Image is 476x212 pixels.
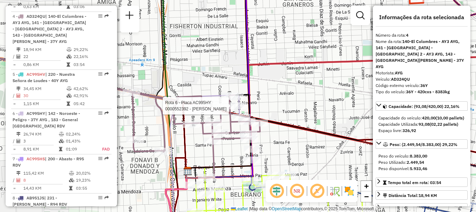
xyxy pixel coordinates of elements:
span: Ocultar NR [289,183,305,199]
td: = [13,146,16,153]
span: Total de atividades: [383,206,426,211]
span: AC995HV [26,72,45,77]
strong: AD324QU [391,76,410,82]
span: AC995HS [26,156,45,161]
td: 30 [23,92,66,99]
i: Tempo total em rota [67,102,70,106]
strong: 36Y - 420cxs - 8383kg [406,89,450,94]
i: Tempo total em rota [69,186,72,190]
i: % de utilização do peso [69,171,74,175]
td: 22 [23,53,66,60]
strong: 420,00 [422,115,436,120]
em: Opções [98,196,102,200]
a: Leaflet [231,206,248,211]
td: 01,43% [66,138,94,145]
td: 1,15 KM [23,100,66,107]
span: Capacidade: (93,08/420,00) 22,16% [389,104,460,109]
em: Opções [98,14,102,18]
td: = [13,185,16,192]
span: Peso: (2.449,54/8.383,00) 29,22% [390,142,458,147]
td: 18,94 KM [23,46,66,53]
a: Tempo total em rota: 03:54 [376,177,468,187]
div: Distância Total: [383,192,437,199]
i: Total de Atividades [16,178,21,182]
td: 20,02% [76,170,109,177]
strong: AYG [395,70,403,75]
td: 42,91% [73,92,108,99]
span: Peso do veículo: [378,153,427,159]
strong: 93,08 [419,122,430,127]
i: Total de Atividades [16,139,21,143]
a: Nova sessão e pesquisa [123,8,137,24]
td: / [13,138,16,145]
a: OpenStreetMap [272,206,301,211]
td: = [13,100,16,107]
strong: 2.449,54 [407,160,424,165]
div: Código externo veículo: [376,82,468,89]
td: 22,16% [73,53,108,60]
span: | 142 - Noroeste - Peligro - 37Y AYG , 183 - General [GEOGRAPHIC_DATA] RDV [13,111,80,129]
td: 19,23% [76,177,109,184]
strong: 22 [421,206,426,211]
i: Tempo total em rota [67,5,70,9]
td: 42,62% [73,85,108,92]
em: Rota exportada [105,14,109,18]
span: − [364,192,369,201]
a: Distância Total:18,94 KM [376,190,468,200]
td: / [13,53,16,60]
div: Peso: (2.449,54/8.383,00) 29,22% [376,150,468,175]
div: Capacidade: (93,08/420,00) 22,16% [376,112,468,137]
div: Capacidade Utilizada: [378,121,465,127]
i: Distância Total [16,87,21,91]
img: SAZ AR Rosario I Mino [183,167,192,176]
td: / [13,92,16,99]
i: Total de Atividades [16,94,21,98]
td: 29,22% [73,46,108,53]
em: Rota exportada [105,196,109,200]
span: | 220 - Nuestra Señora de Loudes - 40Y AYG [13,72,75,83]
td: 26,74 KM [23,131,59,138]
span: 7 - [13,156,84,168]
a: Capacidade: (93,08/420,00) 22,16% [376,101,468,111]
strong: 4 [406,32,408,38]
h4: Informações da rota selecionada [376,14,468,21]
td: 05:42 [73,100,108,107]
a: Peso: (2.449,54/8.383,00) 29,22% [376,139,468,149]
span: + [364,182,369,190]
em: Rota exportada [105,156,109,161]
i: Total de Atividades [16,54,21,59]
a: Zoom in [361,181,371,191]
i: % de utilização da cubagem [67,94,72,98]
span: 6 - [13,111,80,129]
span: AB951JS [26,195,44,200]
em: Opções [98,156,102,161]
td: = [13,61,16,68]
div: Motorista: [376,70,468,76]
span: AD324QU [26,14,45,19]
td: 14,43 KM [23,185,69,192]
em: Rota exportada [105,111,109,115]
td: = [13,3,16,10]
div: Veículo: [376,76,468,82]
div: Capacidade do veículo: [378,115,465,121]
span: Ocultar deslocamento [268,183,285,199]
img: Exibir/Ocultar setores [344,185,355,197]
td: FAD [94,146,110,153]
span: 8 - [13,195,67,207]
i: % de utilização do peso [67,47,72,52]
div: Espaço livre: [378,127,465,134]
strong: (10,00 pallets) [436,115,464,120]
a: Zoom out [361,191,371,202]
i: % de utilização da cubagem [59,139,64,143]
td: 8,91 KM [23,146,59,153]
em: Rota exportada [105,72,109,76]
td: 0,86 KM [23,61,66,68]
td: 3 [23,138,59,145]
div: Nome da rota: [376,38,468,70]
em: Opções [98,111,102,115]
td: 0,63 KM [23,3,66,10]
span: 4 - [13,14,86,44]
div: Tipo do veículo: [376,89,468,95]
td: 115,42 KM [23,170,69,177]
div: Número da rota: [376,32,468,38]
